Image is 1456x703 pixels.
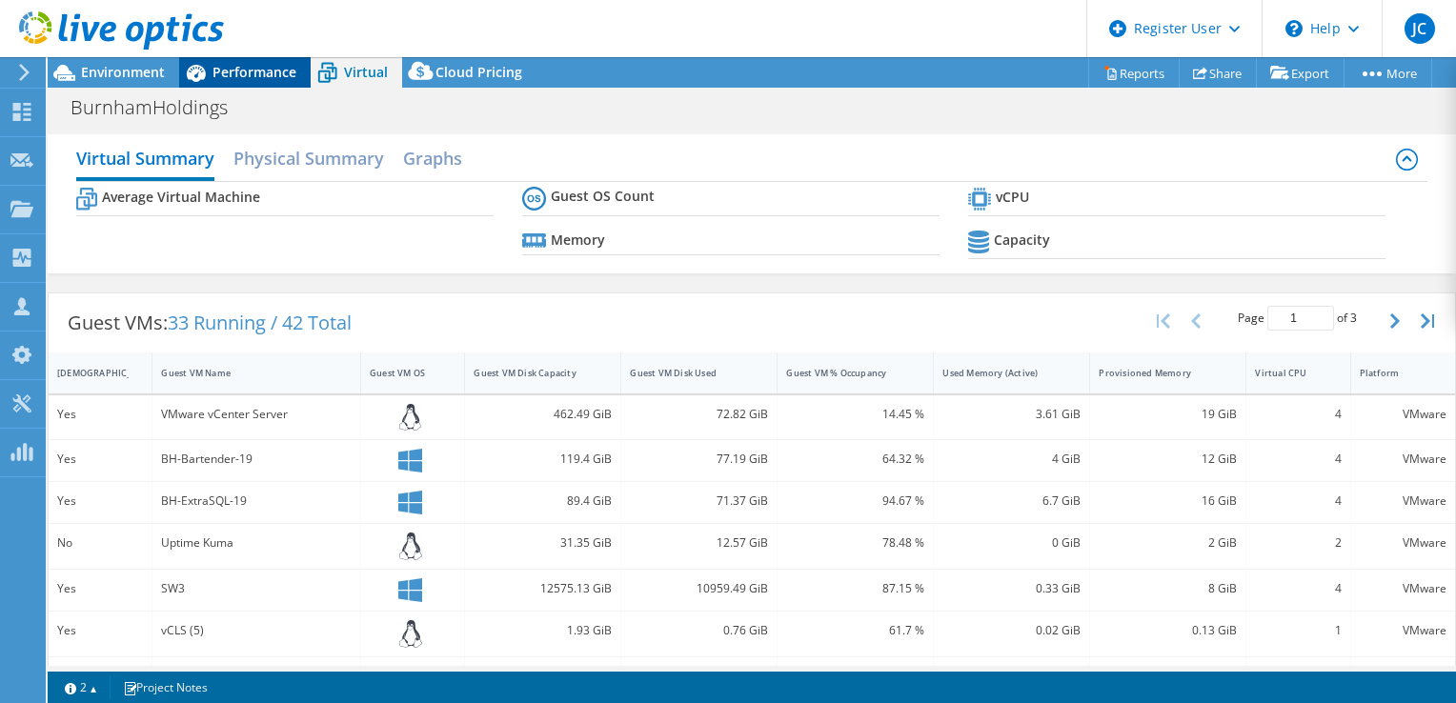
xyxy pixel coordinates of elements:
[102,188,260,207] b: Average Virtual Machine
[942,666,1081,687] div: 15.28 GiB
[1255,620,1341,641] div: 1
[57,620,143,641] div: Yes
[1099,620,1237,641] div: 0.13 GiB
[1099,449,1237,470] div: 12 GiB
[62,97,257,118] h1: BurnhamHoldings
[1360,620,1446,641] div: VMware
[1088,58,1180,88] a: Reports
[1405,13,1435,44] span: JC
[1255,532,1341,553] div: 2
[1360,367,1424,379] div: Platform
[474,491,612,512] div: 89.4 GiB
[786,620,924,641] div: 61.7 %
[630,578,768,599] div: 10959.49 GiB
[1360,404,1446,425] div: VMware
[630,666,768,687] div: 871.75 GiB
[1360,532,1446,553] div: VMware
[161,532,352,553] div: Uptime Kuma
[630,404,768,425] div: 72.82 GiB
[1255,404,1341,425] div: 4
[942,491,1081,512] div: 6.7 GiB
[474,578,612,599] div: 12575.13 GiB
[1099,666,1237,687] div: 150 GiB
[1360,491,1446,512] div: VMware
[76,139,214,181] h2: Virtual Summary
[1360,578,1446,599] div: VMware
[435,63,522,81] span: Cloud Pricing
[786,666,924,687] div: 57.35 %
[786,449,924,470] div: 64.32 %
[630,532,768,553] div: 12.57 GiB
[474,620,612,641] div: 1.93 GiB
[942,532,1081,553] div: 0 GiB
[110,675,221,699] a: Project Notes
[1099,532,1237,553] div: 2 GiB
[49,293,371,352] div: Guest VMs:
[996,188,1029,207] b: vCPU
[942,578,1081,599] div: 0.33 GiB
[474,666,612,687] div: 1519.34 GiB
[161,404,352,425] div: VMware vCenter Server
[942,620,1081,641] div: 0.02 GiB
[81,63,165,81] span: Environment
[551,187,655,206] b: Guest OS Count
[51,675,111,699] a: 2
[168,310,352,335] span: 33 Running / 42 Total
[1099,367,1214,379] div: Provisioned Memory
[630,491,768,512] div: 71.37 GiB
[57,404,143,425] div: Yes
[370,367,433,379] div: Guest VM OS
[551,231,605,250] b: Memory
[1255,367,1318,379] div: Virtual CPU
[1267,306,1334,331] input: jump to page
[57,578,143,599] div: Yes
[942,404,1081,425] div: 3.61 GiB
[1255,491,1341,512] div: 4
[942,367,1058,379] div: Used Memory (Active)
[942,449,1081,470] div: 4 GiB
[1099,578,1237,599] div: 8 GiB
[1099,491,1237,512] div: 16 GiB
[233,139,384,177] h2: Physical Summary
[161,578,352,599] div: SW3
[1255,578,1341,599] div: 4
[630,367,745,379] div: Guest VM Disk Used
[630,449,768,470] div: 77.19 GiB
[474,532,612,553] div: 31.35 GiB
[474,367,589,379] div: Guest VM Disk Capacity
[161,367,329,379] div: Guest VM Name
[1179,58,1257,88] a: Share
[161,666,352,687] div: BH-SQL-2019
[474,449,612,470] div: 119.4 GiB
[1099,404,1237,425] div: 19 GiB
[1285,20,1303,37] svg: \n
[994,231,1050,250] b: Capacity
[1344,58,1432,88] a: More
[1360,666,1446,687] div: VMware
[786,532,924,553] div: 78.48 %
[161,620,352,641] div: vCLS (5)
[1350,310,1357,326] span: 3
[786,404,924,425] div: 14.45 %
[786,367,901,379] div: Guest VM % Occupancy
[57,666,143,687] div: Yes
[630,620,768,641] div: 0.76 GiB
[474,404,612,425] div: 462.49 GiB
[57,367,120,379] div: [DEMOGRAPHIC_DATA]
[786,578,924,599] div: 87.15 %
[1255,666,1341,687] div: 8
[161,491,352,512] div: BH-ExtraSQL-19
[344,63,388,81] span: Virtual
[212,63,296,81] span: Performance
[57,532,143,553] div: No
[403,139,462,177] h2: Graphs
[57,491,143,512] div: Yes
[1360,449,1446,470] div: VMware
[1255,449,1341,470] div: 4
[786,491,924,512] div: 94.67 %
[1238,306,1357,331] span: Page of
[57,449,143,470] div: Yes
[161,449,352,470] div: BH-Bartender-19
[1256,58,1345,88] a: Export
